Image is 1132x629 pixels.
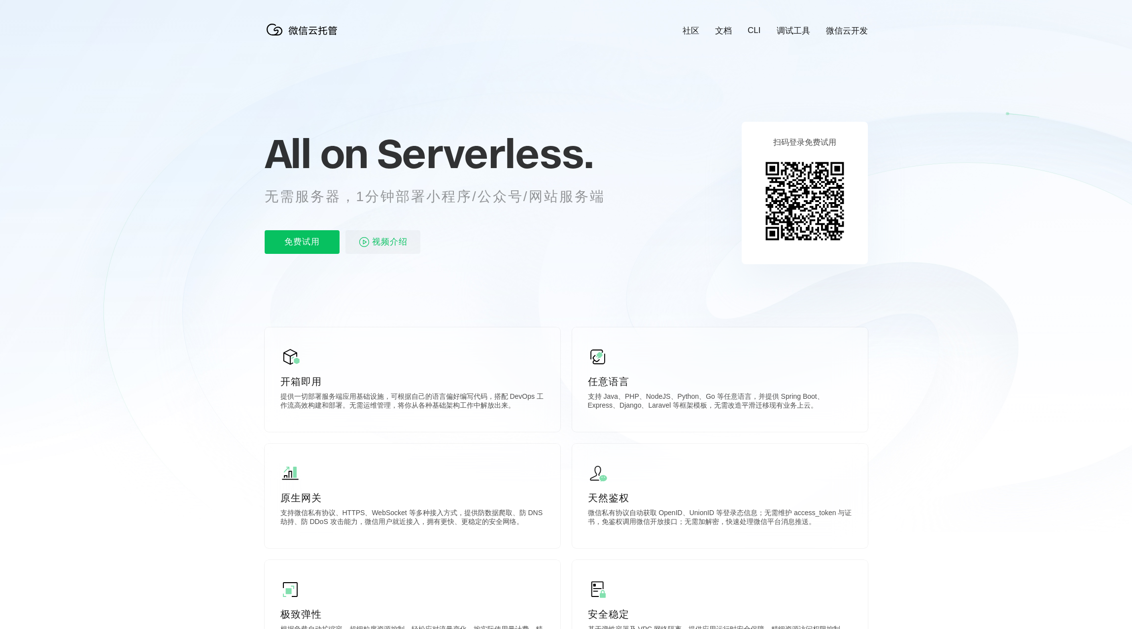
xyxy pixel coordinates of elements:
span: All on [265,129,368,178]
a: 文档 [715,25,732,36]
img: video_play.svg [358,236,370,248]
img: 微信云托管 [265,20,343,39]
p: 天然鉴权 [588,491,852,505]
a: 社区 [683,25,699,36]
a: CLI [748,26,760,35]
p: 支持微信私有协议、HTTPS、WebSocket 等多种接入方式，提供防数据爬取、防 DNS 劫持、防 DDoS 攻击能力，微信用户就近接入，拥有更快、更稳定的安全网络。 [280,509,545,528]
span: Serverless. [377,129,593,178]
a: 微信云开发 [826,25,868,36]
p: 免费试用 [265,230,340,254]
a: 调试工具 [777,25,810,36]
p: 极致弹性 [280,607,545,621]
p: 无需服务器，1分钟部署小程序/公众号/网站服务端 [265,187,623,207]
p: 任意语言 [588,375,852,388]
p: 原生网关 [280,491,545,505]
p: 微信私有协议自动获取 OpenID、UnionID 等登录态信息；无需维护 access_token 与证书，免鉴权调用微信开放接口；无需加解密，快速处理微信平台消息推送。 [588,509,852,528]
span: 视频介绍 [372,230,408,254]
p: 安全稳定 [588,607,852,621]
a: 微信云托管 [265,33,343,41]
p: 提供一切部署服务端应用基础设施，可根据自己的语言偏好编写代码，搭配 DevOps 工作流高效构建和部署。无需运维管理，将你从各种基础架构工作中解放出来。 [280,392,545,412]
p: 扫码登录免费试用 [773,138,836,148]
p: 支持 Java、PHP、NodeJS、Python、Go 等任意语言，并提供 Spring Boot、Express、Django、Laravel 等框架模板，无需改造平滑迁移现有业务上云。 [588,392,852,412]
p: 开箱即用 [280,375,545,388]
